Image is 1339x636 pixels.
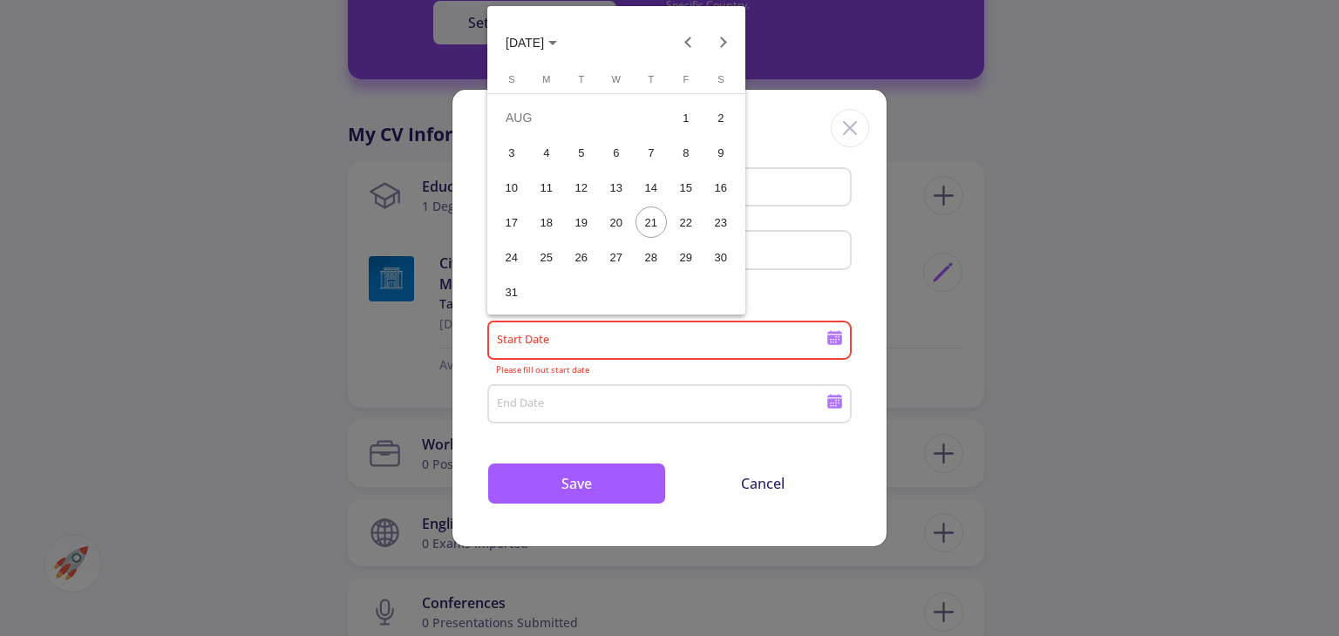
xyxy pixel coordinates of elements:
button: Choose month and year [492,25,571,60]
button: August 10, 2025 [494,170,529,205]
span: T [648,74,654,85]
span: S [717,74,724,85]
div: 4 [531,137,562,168]
button: August 18, 2025 [529,205,564,240]
span: M [542,74,550,85]
button: August 9, 2025 [703,135,738,170]
div: 23 [705,206,737,238]
button: August 16, 2025 [703,170,738,205]
button: August 22, 2025 [669,205,703,240]
button: August 31, 2025 [494,274,529,309]
button: August 20, 2025 [599,205,634,240]
div: 3 [496,137,527,168]
button: Next month [706,25,741,60]
span: W [612,74,621,85]
button: August 12, 2025 [564,170,599,205]
button: August 8, 2025 [669,135,703,170]
div: 24 [496,241,527,273]
button: August 14, 2025 [634,170,669,205]
div: 12 [566,172,597,203]
div: 14 [636,172,667,203]
button: August 25, 2025 [529,240,564,274]
button: August 6, 2025 [599,135,634,170]
div: 10 [496,172,527,203]
div: 26 [566,241,597,273]
div: 8 [670,137,702,168]
div: 28 [636,241,667,273]
span: F [683,74,689,85]
div: 5 [566,137,597,168]
button: August 11, 2025 [529,170,564,205]
button: August 2, 2025 [703,100,738,135]
div: 29 [670,241,702,273]
div: 19 [566,206,597,238]
button: August 1, 2025 [669,100,703,135]
div: 17 [496,206,527,238]
button: August 13, 2025 [599,170,634,205]
button: August 27, 2025 [599,240,634,274]
div: 7 [636,137,667,168]
button: August 19, 2025 [564,205,599,240]
div: 2 [705,102,737,133]
span: [DATE] [506,36,544,50]
button: August 30, 2025 [703,240,738,274]
div: 25 [531,241,562,273]
div: 13 [601,172,632,203]
button: August 3, 2025 [494,135,529,170]
div: 11 [531,172,562,203]
button: August 15, 2025 [669,170,703,205]
div: 6 [601,137,632,168]
span: S [508,74,514,85]
button: August 28, 2025 [634,240,669,274]
td: AUG [494,100,669,135]
div: 18 [531,206,562,238]
button: Previous month [671,25,706,60]
button: August 4, 2025 [529,135,564,170]
div: 16 [705,172,737,203]
div: 21 [636,206,667,238]
button: August 7, 2025 [634,135,669,170]
button: August 5, 2025 [564,135,599,170]
span: T [578,74,584,85]
button: August 23, 2025 [703,205,738,240]
div: 31 [496,276,527,308]
button: August 29, 2025 [669,240,703,274]
div: 15 [670,172,702,203]
div: 9 [705,137,737,168]
button: August 26, 2025 [564,240,599,274]
div: 1 [670,102,702,133]
button: August 24, 2025 [494,240,529,274]
div: 20 [601,206,632,238]
div: 27 [601,241,632,273]
div: 22 [670,206,702,238]
div: 30 [705,241,737,273]
button: August 21, 2025 [634,205,669,240]
button: August 17, 2025 [494,205,529,240]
